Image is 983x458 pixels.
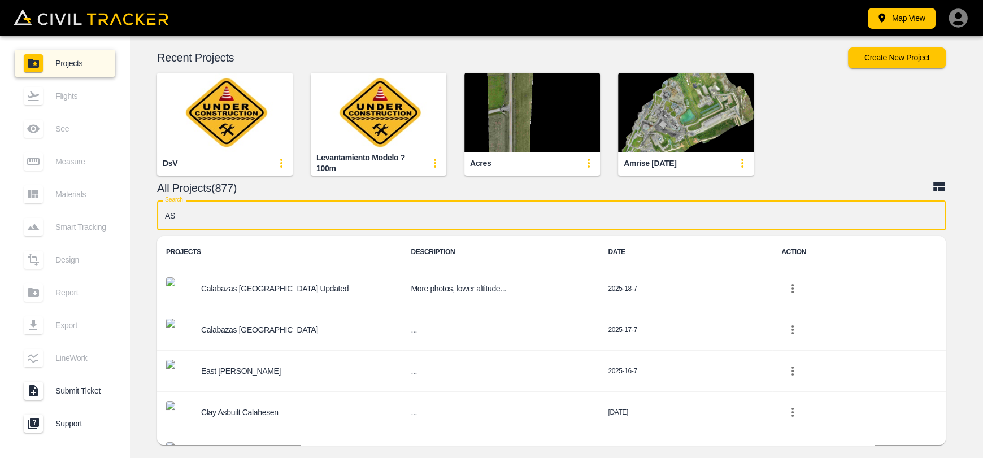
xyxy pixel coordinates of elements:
[166,319,195,341] img: project-image
[55,419,106,428] span: Support
[731,152,754,175] button: update-card-details
[166,401,195,424] img: project-image
[424,152,446,175] button: update-card-details
[15,50,115,77] a: Projects
[316,152,424,173] div: Levantamiento modelo ?100m
[618,73,754,152] img: Amrise August 2025
[201,367,281,376] p: East [PERSON_NAME]
[157,184,932,193] p: All Projects(877)
[166,277,195,300] img: project-image
[270,152,293,175] button: update-card-details
[201,284,349,293] p: Calabazas [GEOGRAPHIC_DATA] Updated
[599,236,772,268] th: DATE
[470,158,491,169] div: Acres
[848,47,946,68] button: Create New Project
[411,405,590,420] h6: ...
[868,8,936,29] button: Map View
[201,408,279,417] p: Clay Asbuilt Calahesen
[402,236,599,268] th: DESCRIPTION
[157,236,402,268] th: PROJECTS
[201,325,318,334] p: Calabazas [GEOGRAPHIC_DATA]
[411,323,590,337] h6: ...
[577,152,600,175] button: update-card-details
[163,158,177,169] div: dsV
[166,360,195,382] img: project-image
[55,59,106,68] span: Projects
[599,351,772,392] td: 2025-16-7
[55,386,106,395] span: Submit Ticket
[411,364,590,378] h6: ...
[311,73,446,152] img: Levantamiento modelo ?100m
[624,158,676,169] div: Amrise [DATE]
[772,236,946,268] th: ACTION
[599,392,772,433] td: [DATE]
[14,9,168,25] img: Civil Tracker
[157,53,848,62] p: Recent Projects
[411,282,590,296] h6: More photos, lower altitude
[157,73,293,152] img: dsV
[599,268,772,309] td: 2025-18-7
[464,73,600,152] img: Acres
[15,377,115,404] a: Submit Ticket
[599,309,772,351] td: 2025-17-7
[15,410,115,437] a: Support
